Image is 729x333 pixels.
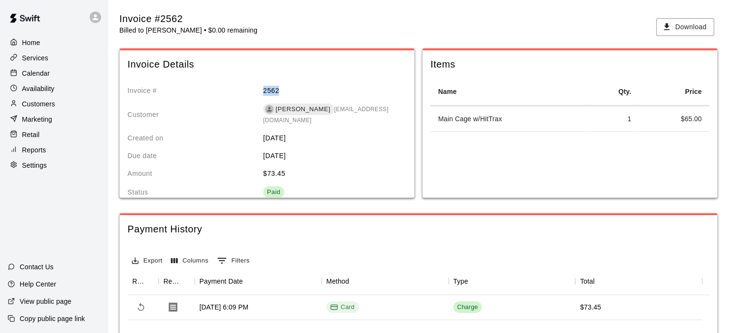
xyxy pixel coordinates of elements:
p: [DATE] [263,133,399,143]
p: Copy public page link [20,314,85,323]
button: Sort [468,275,481,288]
p: Billed to [PERSON_NAME] • $0.00 remaining [119,25,257,35]
strong: Qty. [618,88,631,95]
table: spanning table [430,78,709,132]
button: Export [129,253,165,268]
strong: Name [438,88,457,95]
button: Download [656,18,714,36]
td: $ 65.00 [639,106,709,132]
div: Refund [127,268,159,295]
p: Home [22,38,40,47]
a: Settings [8,158,100,172]
span: Items [430,58,709,71]
button: Download Receipt [163,298,183,317]
p: Help Center [20,279,56,289]
p: Services [22,53,48,63]
p: Calendar [22,69,50,78]
p: $ 73.45 [263,169,399,179]
div: Method [322,268,449,295]
span: Payment History [127,223,709,236]
p: 2562 [263,86,399,96]
div: Type [453,268,468,295]
button: Show filters [215,253,252,268]
button: Sort [595,275,608,288]
div: [PERSON_NAME] [263,103,334,115]
div: Aug 16, 2025, 6:09 PM [199,302,248,312]
a: Customers [8,97,100,111]
div: Total [580,268,594,295]
span: Invoice Details [127,58,399,71]
div: Paid [267,187,280,197]
p: Created on [127,133,263,143]
div: $73.45 [580,302,601,312]
p: Customers [22,99,55,109]
div: Card [330,303,355,312]
p: Availability [22,84,55,93]
a: Reports [8,143,100,157]
a: Availability [8,81,100,96]
button: Sort [181,275,195,288]
a: Marketing [8,112,100,126]
div: Charge [457,303,478,312]
p: Reports [22,145,46,155]
div: Payment Date [195,268,322,295]
div: Receipt [159,268,195,295]
button: Sort [145,275,159,288]
a: Calendar [8,66,100,80]
div: Invoice #2562 [119,12,257,25]
button: Sort [349,275,362,288]
div: Receipt [163,268,181,295]
p: Amount [127,169,263,179]
div: Method [326,268,349,295]
td: Main Cage w/HitTrax [430,106,584,132]
p: View public page [20,297,71,306]
p: Customer [127,110,263,120]
div: Type [449,268,576,295]
div: Payment Date [199,268,243,295]
p: Contact Us [20,262,54,272]
p: Invoice # [127,86,263,96]
div: Refund [132,268,145,295]
button: Sort [243,275,256,288]
span: Refund payment [132,299,150,316]
p: [DATE] [263,151,399,161]
p: Marketing [22,115,52,124]
span: [PERSON_NAME] [272,104,334,114]
p: Settings [22,161,47,170]
p: Due date [127,151,263,161]
p: Retail [22,130,40,139]
a: Home [8,35,100,50]
a: Services [8,51,100,65]
p: Status [127,187,263,197]
div: Lisa Boulrice [265,105,274,114]
div: Total [575,268,702,295]
strong: Price [685,88,702,95]
td: 1 [584,106,639,132]
button: Select columns [169,253,211,268]
a: Retail [8,127,100,142]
